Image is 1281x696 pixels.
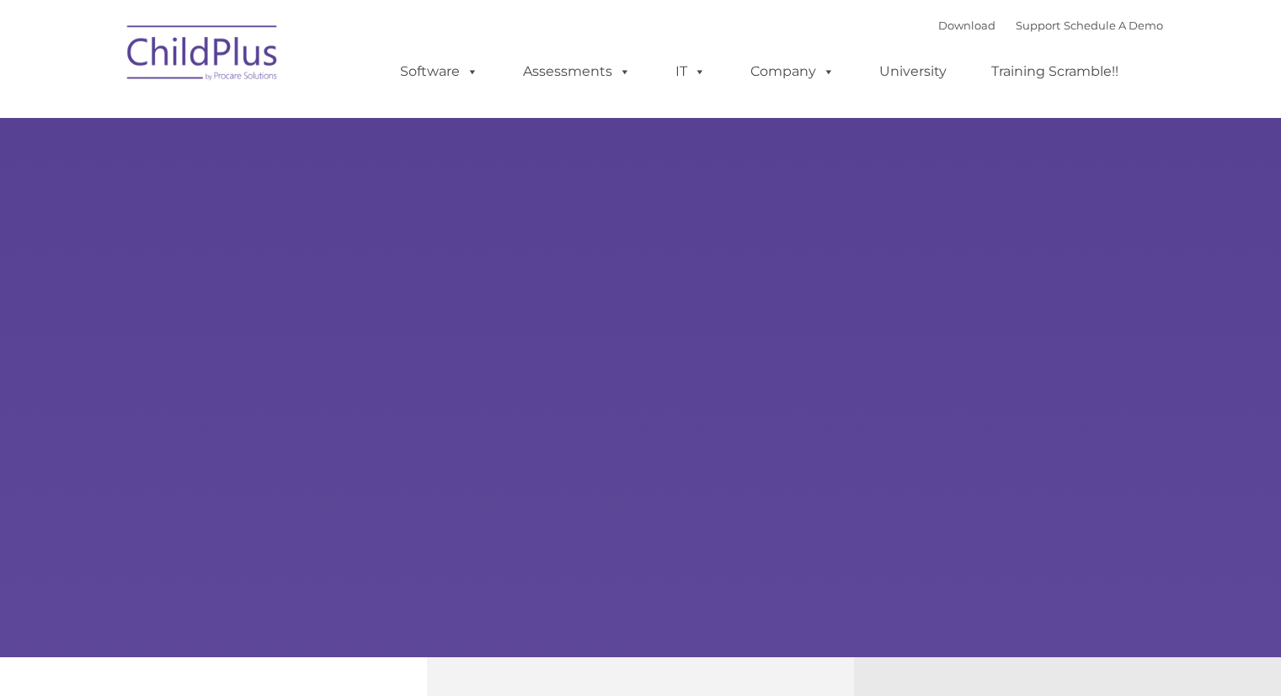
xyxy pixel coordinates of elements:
a: IT [659,55,723,88]
font: | [938,19,1163,32]
a: Schedule A Demo [1064,19,1163,32]
img: ChildPlus by Procare Solutions [119,13,287,98]
a: Company [734,55,851,88]
a: Assessments [506,55,648,88]
a: Download [938,19,995,32]
a: University [862,55,963,88]
a: Software [383,55,495,88]
a: Training Scramble!! [974,55,1135,88]
a: Support [1016,19,1060,32]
